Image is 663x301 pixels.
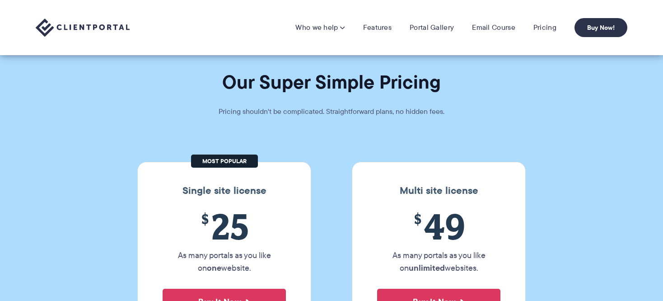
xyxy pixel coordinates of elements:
strong: one [207,262,221,274]
a: Who we help [295,23,345,32]
span: 49 [377,206,500,247]
a: Portal Gallery [410,23,454,32]
a: Features [363,23,392,32]
strong: unlimited [409,262,445,274]
p: Pricing shouldn't be complicated. Straightforward plans, no hidden fees. [196,105,467,118]
h3: Multi site license [361,185,516,197]
a: Pricing [533,23,556,32]
span: 25 [163,206,286,247]
h3: Single site license [147,185,302,197]
p: As many portals as you like on websites. [377,249,500,274]
a: Email Course [472,23,515,32]
a: Buy Now! [574,18,627,37]
p: As many portals as you like on website. [163,249,286,274]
